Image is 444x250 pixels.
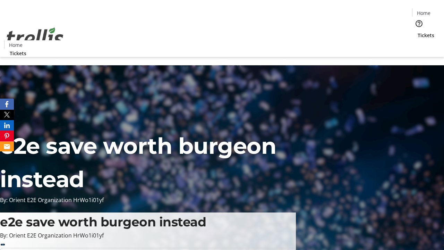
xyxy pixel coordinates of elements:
span: Tickets [10,50,26,57]
button: Help [412,17,426,31]
a: Home [412,9,435,17]
a: Tickets [412,32,440,39]
a: Tickets [4,50,32,57]
span: Home [9,41,23,49]
span: Home [417,9,430,17]
button: Cart [412,39,426,53]
span: Tickets [418,32,434,39]
img: Orient E2E Organization HrWo1i01yf's Logo [4,20,66,55]
a: Home [5,41,27,49]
